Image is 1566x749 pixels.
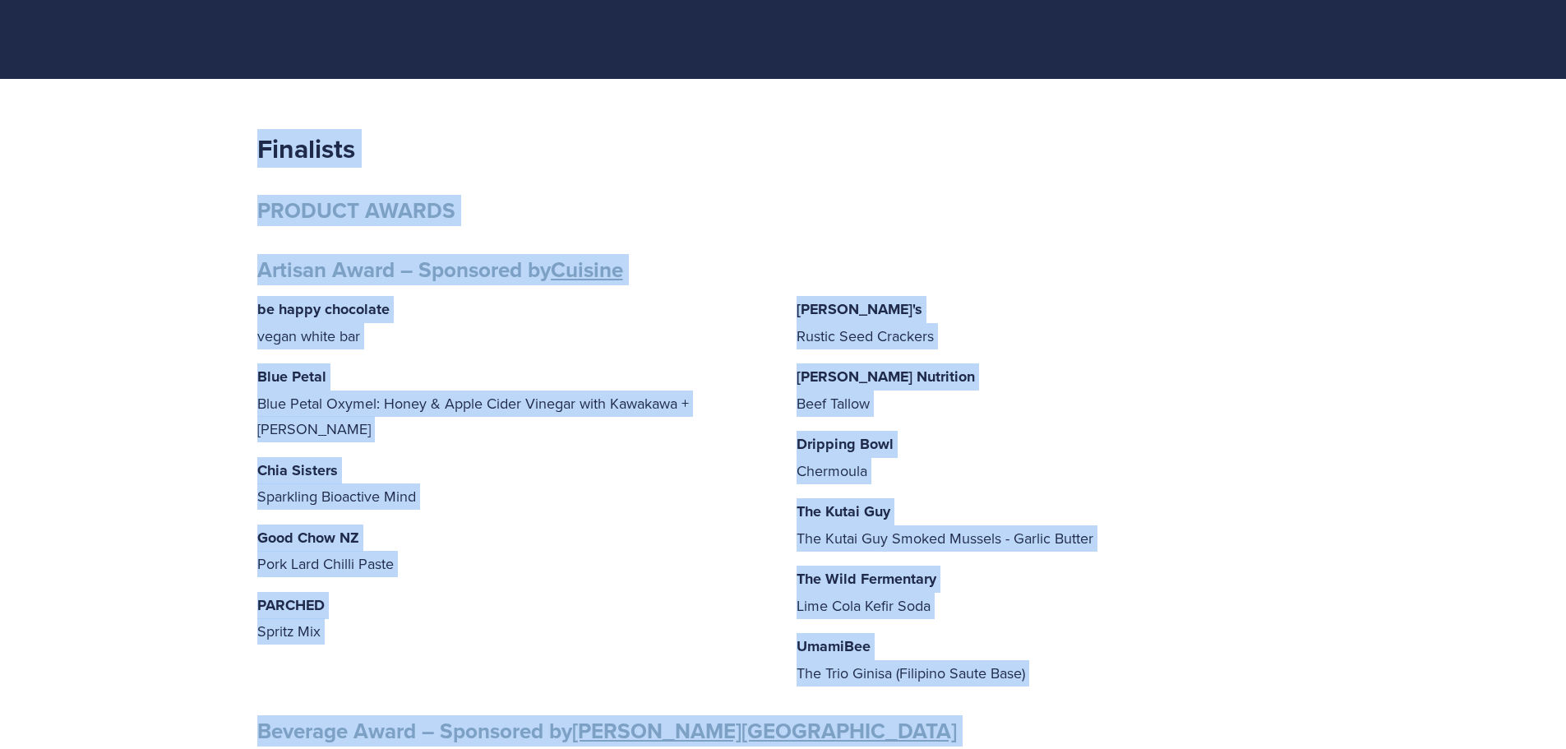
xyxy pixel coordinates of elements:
[257,525,770,577] p: Pork Lard Chilli Paste
[257,460,338,481] strong: Chia Sisters
[797,433,894,455] strong: Dripping Bowl
[257,195,455,226] strong: PRODUCT AWARDS
[797,296,1310,349] p: Rustic Seed Crackers
[257,254,623,285] strong: Artisan Award – Sponsored by
[257,129,355,168] strong: Finalists
[257,527,359,548] strong: Good Chow NZ
[257,366,326,387] strong: Blue Petal
[797,568,936,589] strong: The Wild Fermentary
[257,296,770,349] p: vegan white bar
[797,636,871,657] strong: UmamiBee
[797,298,922,320] strong: [PERSON_NAME]'s
[257,363,770,442] p: Blue Petal Oxymel: Honey & Apple Cider Vinegar with Kawakawa + [PERSON_NAME]
[257,594,325,616] strong: PARCHED
[797,431,1310,483] p: Chermoula
[551,254,623,285] a: Cuisine
[797,633,1310,686] p: The Trio Ginisa (Filipino Saute Base)
[257,298,390,320] strong: be happy chocolate
[797,501,890,522] strong: The Kutai Guy
[257,457,770,510] p: Sparkling Bioactive Mind
[797,366,975,387] strong: [PERSON_NAME] Nutrition
[797,566,1310,618] p: Lime Cola Kefir Soda
[797,498,1310,551] p: The Kutai Guy Smoked Mussels - Garlic Butter
[257,715,957,747] strong: Beverage Award – Sponsored by
[257,592,770,645] p: Spritz Mix
[572,715,957,747] a: [PERSON_NAME][GEOGRAPHIC_DATA]
[797,363,1310,416] p: Beef Tallow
